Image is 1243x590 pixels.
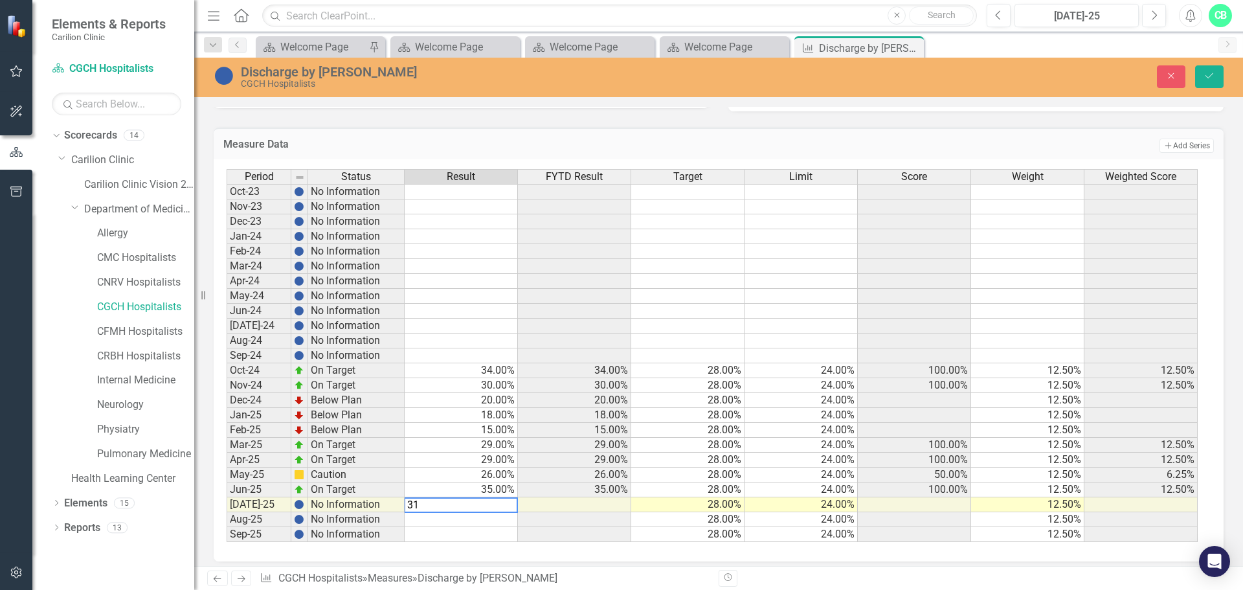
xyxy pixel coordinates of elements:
td: Sep-24 [227,348,291,363]
small: Carilion Clinic [52,32,166,42]
img: BgCOk07PiH71IgAAAABJRU5ErkJggg== [294,306,304,316]
div: Welcome Page [415,39,517,55]
a: Elements [64,496,107,511]
a: Welcome Page [394,39,517,55]
td: 29.00% [518,453,631,468]
td: 28.00% [631,438,745,453]
td: 24.00% [745,408,858,423]
td: 24.00% [745,423,858,438]
td: 24.00% [745,468,858,482]
td: 12.50% [971,393,1084,408]
td: 28.00% [631,497,745,512]
td: 24.00% [745,393,858,408]
td: 12.50% [971,363,1084,378]
td: Feb-24 [227,244,291,259]
div: Discharge by [PERSON_NAME] [819,40,921,56]
h3: Measure Data [223,139,763,150]
td: No Information [308,184,405,199]
td: 34.00% [405,363,518,378]
div: Welcome Page [684,39,786,55]
td: No Information [308,199,405,214]
img: BgCOk07PiH71IgAAAABJRU5ErkJggg== [294,261,304,271]
span: Limit [789,171,812,183]
img: zOikAAAAAElFTkSuQmCC [294,365,304,376]
td: Mar-24 [227,259,291,274]
td: 12.50% [971,378,1084,393]
a: CFMH Hospitalists [97,324,194,339]
a: Neurology [97,398,194,413]
img: BgCOk07PiH71IgAAAABJRU5ErkJggg== [294,187,304,197]
td: 18.00% [518,408,631,423]
img: BgCOk07PiH71IgAAAABJRU5ErkJggg== [294,201,304,212]
td: 34.00% [518,363,631,378]
td: Aug-25 [227,512,291,527]
td: 20.00% [405,393,518,408]
td: On Target [308,438,405,453]
td: 24.00% [745,378,858,393]
td: 29.00% [518,438,631,453]
td: 15.00% [405,423,518,438]
span: Search [928,10,956,20]
img: BgCOk07PiH71IgAAAABJRU5ErkJggg== [294,321,304,331]
td: Jun-25 [227,482,291,497]
td: 28.00% [631,453,745,468]
td: No Information [308,304,405,319]
td: 20.00% [518,393,631,408]
td: No Information [308,274,405,289]
img: BgCOk07PiH71IgAAAABJRU5ErkJggg== [294,335,304,346]
td: 26.00% [518,468,631,482]
td: 12.50% [971,512,1084,527]
div: Discharge by [PERSON_NAME] [241,65,780,79]
a: CRBH Hospitalists [97,349,194,364]
img: BgCOk07PiH71IgAAAABJRU5ErkJggg== [294,231,304,242]
td: 12.50% [971,482,1084,497]
td: Feb-25 [227,423,291,438]
span: Status [341,171,371,183]
td: 28.00% [631,408,745,423]
td: 12.50% [1084,453,1198,468]
td: Nov-24 [227,378,291,393]
div: Welcome Page [550,39,651,55]
img: BgCOk07PiH71IgAAAABJRU5ErkJggg== [294,529,304,539]
div: 15 [114,497,135,508]
td: Dec-24 [227,393,291,408]
td: 35.00% [405,482,518,497]
img: cBAA0RP0Y6D5n+AAAAAElFTkSuQmCC [294,470,304,480]
td: 12.50% [1084,482,1198,497]
a: CGCH Hospitalists [278,572,363,584]
td: Sep-25 [227,527,291,542]
td: 28.00% [631,423,745,438]
td: Dec-23 [227,214,291,229]
img: ClearPoint Strategy [6,15,29,38]
span: FYTD Result [546,171,603,183]
a: Reports [64,521,100,536]
a: Internal Medicine [97,373,194,388]
input: Search ClearPoint... [262,5,977,27]
td: 24.00% [745,527,858,542]
a: CMC Hospitalists [97,251,194,266]
td: 28.00% [631,363,745,378]
div: » » [260,571,709,586]
img: 8DAGhfEEPCf229AAAAAElFTkSuQmCC [295,172,305,183]
div: Open Intercom Messenger [1199,546,1230,577]
td: 12.50% [971,423,1084,438]
td: 24.00% [745,512,858,527]
a: CGCH Hospitalists [97,300,194,315]
a: CNRV Hospitalists [97,275,194,290]
td: No Information [308,214,405,229]
td: Aug-24 [227,334,291,348]
img: zOikAAAAAElFTkSuQmCC [294,380,304,391]
td: 6.25% [1084,468,1198,482]
td: 30.00% [518,378,631,393]
a: Physiatry [97,422,194,437]
button: Add Series [1159,139,1214,153]
img: BgCOk07PiH71IgAAAABJRU5ErkJggg== [294,246,304,256]
img: zOikAAAAAElFTkSuQmCC [294,440,304,450]
button: CB [1209,4,1232,27]
span: Score [901,171,927,183]
td: 28.00% [631,512,745,527]
td: Jun-24 [227,304,291,319]
td: 100.00% [858,363,971,378]
span: Target [673,171,702,183]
